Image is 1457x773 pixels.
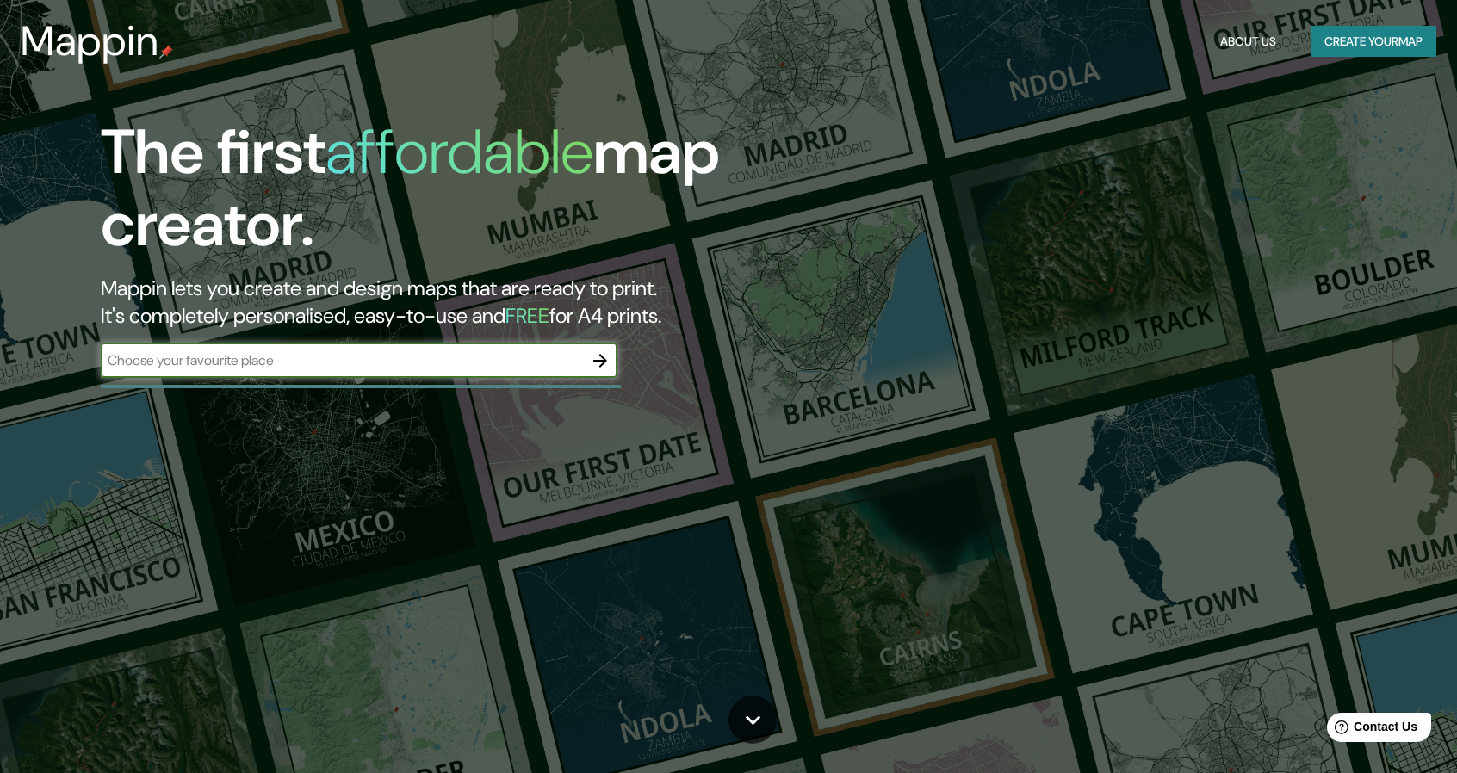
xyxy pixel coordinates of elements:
h3: Mappin [21,17,159,65]
h5: FREE [505,302,549,329]
h1: The first map creator. [101,116,829,275]
button: About Us [1213,26,1283,58]
img: mappin-pin [159,45,173,59]
input: Choose your favourite place [101,350,583,370]
button: Create yourmap [1311,26,1436,58]
iframe: Help widget launcher [1304,706,1438,754]
h1: affordable [325,112,593,192]
h2: Mappin lets you create and design maps that are ready to print. It's completely personalised, eas... [101,275,829,330]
